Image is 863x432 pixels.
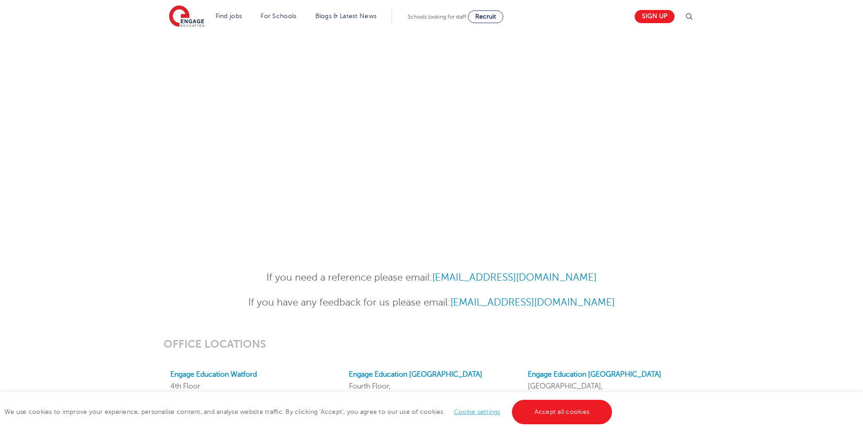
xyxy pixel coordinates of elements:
span: We use cookies to improve your experience, personalise content, and analyse website traffic. By c... [5,408,614,415]
a: For Schools [260,13,296,19]
a: [EMAIL_ADDRESS][DOMAIN_NAME] [432,272,597,283]
p: If you have any feedback for us please email: [209,295,654,311]
img: Engage Education [169,5,204,28]
a: Engage Education [GEOGRAPHIC_DATA] [349,370,482,379]
a: Engage Education [GEOGRAPHIC_DATA] [528,370,661,379]
a: Find jobs [216,13,242,19]
span: Schools looking for staff [408,14,466,20]
a: Blogs & Latest News [315,13,377,19]
p: Fourth Floor, [STREET_ADDRESS], [GEOGRAPHIC_DATA] BN1 3XF [349,369,514,428]
a: [EMAIL_ADDRESS][DOMAIN_NAME] [450,297,615,308]
span: Recruit [475,13,496,20]
p: 4th Floor [STREET_ADDRESS] Watford WD17 1SZ [170,369,335,428]
a: Engage Education Watford [170,370,257,379]
a: Recruit [468,10,503,23]
h3: OFFICE LOCATIONS [164,338,699,350]
a: Accept all cookies [512,400,612,424]
a: Sign up [635,10,675,23]
p: [GEOGRAPHIC_DATA], 155-157 Minories, [GEOGRAPHIC_DATA] EC3N 1LJ [528,369,693,428]
p: If you need a reference please email: [209,270,654,286]
a: Cookie settings [454,408,501,415]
